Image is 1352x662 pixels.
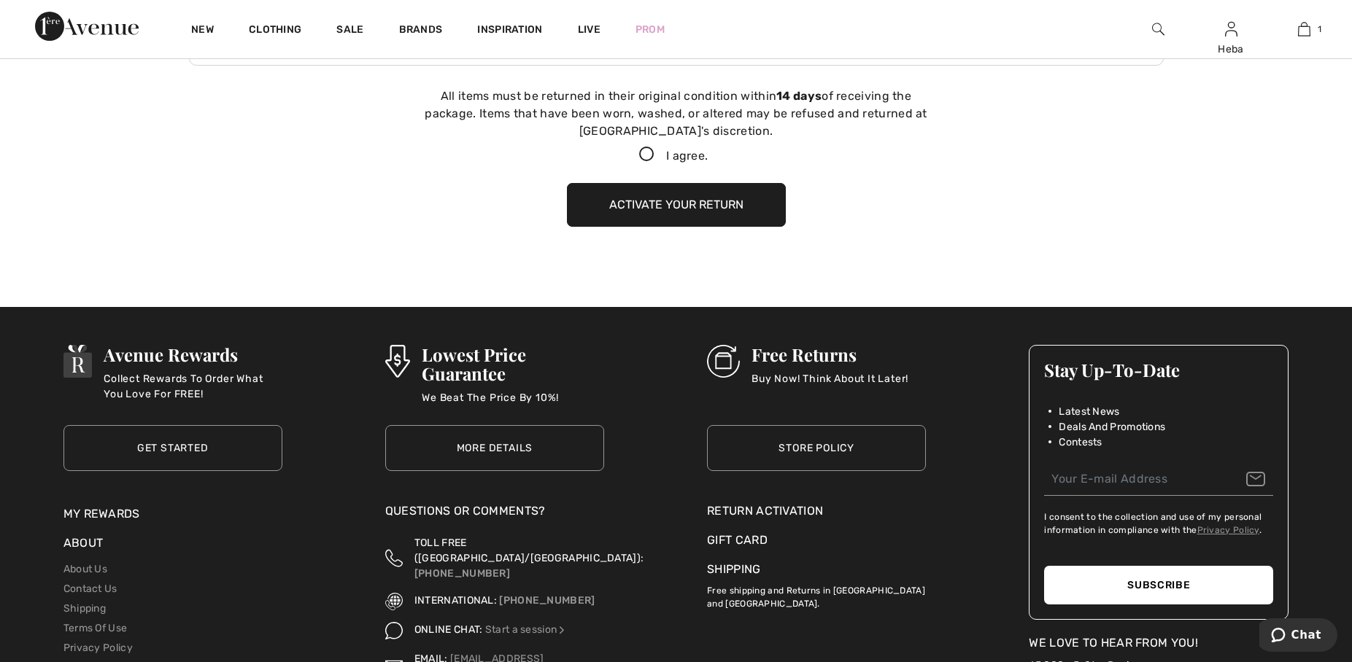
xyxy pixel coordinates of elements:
a: Shipping [707,562,760,576]
a: Gift Card [707,531,926,549]
a: Brands [399,23,443,39]
div: About [63,534,282,559]
strong: 14 days [776,89,822,103]
a: Sale [336,23,363,39]
div: Heba [1195,42,1267,57]
h3: Free Returns [752,345,908,364]
p: We Beat The Price By 10%! [422,390,604,419]
span: INTERNATIONAL: [414,594,497,607]
img: search the website [1152,20,1164,38]
div: Questions or Comments? [385,502,604,527]
a: Clothing [249,23,301,39]
button: Subscribe [1044,566,1273,604]
img: Lowest Price Guarantee [385,345,410,378]
a: Terms Of Use [63,622,128,634]
img: Avenue Rewards [63,345,93,378]
img: 1ère Avenue [35,12,139,41]
img: International [385,593,403,610]
button: Activate your return [567,183,786,227]
a: About Us [63,563,107,575]
img: Free Returns [707,345,740,378]
span: Inspiration [477,23,542,39]
a: Shipping [63,602,106,615]
a: Start a session [485,623,568,636]
a: Privacy Policy [63,642,133,654]
label: I consent to the collection and use of my personal information in compliance with the . [1044,510,1273,537]
span: Deals And Promotions [1059,419,1165,435]
div: All items must be returned in their original condition within of receiving the package. Items tha... [421,87,932,140]
img: My Bag [1298,20,1310,38]
p: Buy Now! Think About It Later! [752,371,908,400]
a: [PHONE_NUMBER] [414,567,510,580]
a: Privacy Policy [1197,525,1259,535]
input: Your E-mail Address [1044,463,1273,496]
a: Live [578,22,600,37]
a: 1 [1268,20,1340,38]
div: We Love To Hear From You! [1029,634,1289,652]
p: Free shipping and Returns in [GEOGRAPHIC_DATA] and [GEOGRAPHIC_DATA]. [707,578,926,610]
a: More Details [385,425,604,471]
img: Online Chat [385,622,403,639]
h3: Stay Up-To-Date [1044,360,1273,379]
h3: Avenue Rewards [104,345,282,364]
h3: Lowest Price Guarantee [422,345,604,383]
a: Store Policy [707,425,926,471]
iframe: Opens a widget where you can chat to one of our agents [1259,618,1337,655]
span: Latest News [1059,404,1119,419]
label: I agree. [627,147,725,165]
a: [PHONE_NUMBER] [499,594,595,607]
img: Toll Free (Canada/US) [385,535,403,581]
span: Contests [1059,435,1102,450]
img: Online Chat [557,625,567,635]
a: New [191,23,214,39]
a: My Rewards [63,507,140,521]
span: TOLL FREE ([GEOGRAPHIC_DATA]/[GEOGRAPHIC_DATA]): [414,537,644,564]
a: Get Started [63,425,282,471]
span: 1 [1318,23,1321,36]
a: Contact Us [63,583,117,595]
a: Prom [636,22,665,37]
a: Sign In [1225,22,1237,36]
p: Collect Rewards To Order What You Love For FREE! [104,371,282,400]
a: Return Activation [707,502,926,520]
span: ONLINE CHAT: [414,623,483,636]
img: My Info [1225,20,1237,38]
